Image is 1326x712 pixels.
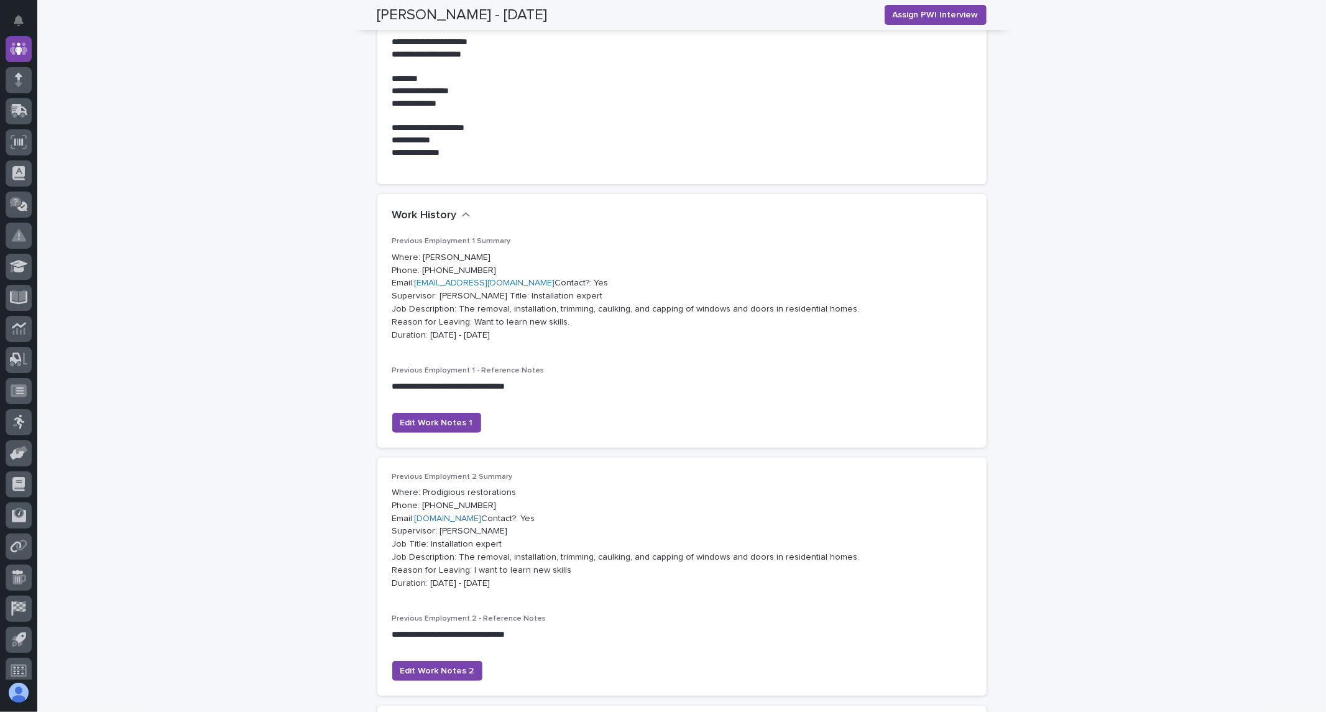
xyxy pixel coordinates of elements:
[392,486,972,589] p: Where: Prodigious restorations Phone: [PHONE_NUMBER] Email: Contact?: Yes Supervisor: [PERSON_NAM...
[392,238,511,245] span: Previous Employment 1 Summary
[400,417,473,429] span: Edit Work Notes 1
[392,209,471,223] button: Work History
[392,251,972,342] p: Where: [PERSON_NAME] Phone: [PHONE_NUMBER] Email: Contact?: Yes Supervisor: [PERSON_NAME] Title: ...
[885,5,987,25] button: Assign PWI Interview
[16,15,32,35] div: Notifications
[415,279,555,287] a: [EMAIL_ADDRESS][DOMAIN_NAME]
[893,9,978,21] span: Assign PWI Interview
[415,514,482,523] a: [DOMAIN_NAME]
[400,665,474,677] span: Edit Work Notes 2
[392,413,481,433] button: Edit Work Notes 1
[392,209,457,223] h2: Work History
[392,615,546,622] span: Previous Employment 2 - Reference Notes
[392,473,513,481] span: Previous Employment 2 Summary
[6,7,32,34] button: Notifications
[6,680,32,706] button: users-avatar
[377,6,548,24] h2: [PERSON_NAME] - [DATE]
[392,367,545,374] span: Previous Employment 1 - Reference Notes
[392,661,482,681] button: Edit Work Notes 2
